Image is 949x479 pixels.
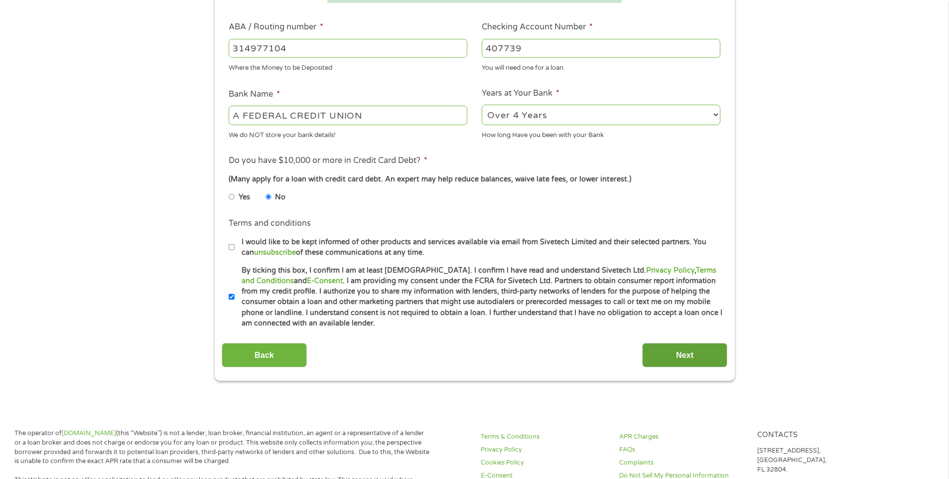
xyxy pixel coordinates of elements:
[482,22,593,32] label: Checking Account Number
[482,88,559,99] label: Years at Your Bank
[642,343,727,367] input: Next
[757,431,884,440] h4: Contacts
[222,343,307,367] input: Back
[229,89,280,100] label: Bank Name
[481,458,607,468] a: Cookies Policy
[482,39,720,58] input: 345634636
[229,22,323,32] label: ABA / Routing number
[229,127,467,140] div: We do NOT store your bank details!
[229,174,720,185] div: (Many apply for a loan with credit card debt. An expert may help reduce balances, waive late fees...
[307,277,343,285] a: E-Consent
[239,192,250,203] label: Yes
[14,429,430,467] p: The operator of (this “Website”) is not a lender, loan broker, financial institution, an agent or...
[619,445,746,455] a: FAQs
[229,218,311,229] label: Terms and conditions
[242,266,716,285] a: Terms and Conditions
[646,266,694,275] a: Privacy Policy
[481,432,607,442] a: Terms & Conditions
[235,265,723,329] label: By ticking this box, I confirm I am at least [DEMOGRAPHIC_DATA]. I confirm I have read and unders...
[229,156,427,166] label: Do you have $10,000 or more in Credit Card Debt?
[481,445,607,455] a: Privacy Policy
[275,192,285,203] label: No
[229,39,467,58] input: 263177916
[482,60,720,73] div: You will need one for a loan.
[619,432,746,442] a: APR Charges
[482,127,720,140] div: How long Have you been with your Bank
[757,446,884,475] p: [STREET_ADDRESS], [GEOGRAPHIC_DATA], FL 32804.
[619,458,746,468] a: Complaints
[235,237,723,258] label: I would like to be kept informed of other products and services available via email from Sivetech...
[62,429,116,437] a: [DOMAIN_NAME]
[229,60,467,73] div: Where the Money to be Deposited
[254,248,296,257] a: unsubscribe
